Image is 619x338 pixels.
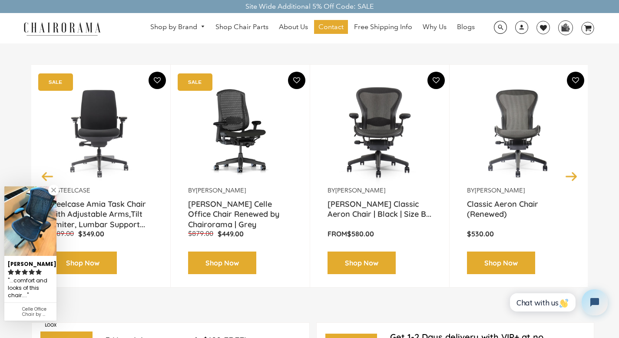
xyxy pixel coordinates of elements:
a: Shop Now [467,252,535,275]
a: Shop Now [188,252,256,275]
a: [PERSON_NAME] [335,186,385,194]
svg: rating icon full [36,269,42,275]
span: $449.00 [218,229,244,238]
button: Add To Wishlist [427,72,445,89]
img: Amia Chair by chairorama.com [49,78,153,186]
a: [PERSON_NAME] [475,186,525,194]
a: Contact [314,20,348,34]
span: $349.00 [78,229,104,238]
a: Why Us [418,20,451,34]
span: Shop Chair Parts [215,23,268,32]
p: by [467,186,571,195]
svg: rating icon full [8,269,14,275]
a: Classic Aeron Chair (Renewed) [467,199,571,221]
div: [PERSON_NAME] [8,257,53,268]
a: Steelcase [56,186,90,194]
a: About Us [275,20,312,34]
span: Contact [318,23,344,32]
text: SALE [49,79,62,85]
span: Why Us [423,23,447,32]
button: Add To Wishlist [288,72,305,89]
text: SALE [188,79,202,85]
a: Amia Chair by chairorama.com Renewed Amia Chair chairorama.com [49,78,153,186]
iframe: Tidio Chat [500,282,615,323]
a: [PERSON_NAME] [196,186,246,194]
svg: rating icon full [29,269,35,275]
span: About Us [279,23,308,32]
div: ...comfort and looks of this chair.... [8,276,53,300]
nav: DesktopNavigation [142,20,483,36]
a: Steelcase Amia Task Chair With Adjustable Arms,Tilt Limiter, Lumbar Support... [49,199,153,221]
img: Jake P. review of Celle Office Chair by Herman Miller (Renewed) [4,186,56,256]
a: [PERSON_NAME] Celle Office Chair Renewed by Chairorama | Grey [188,199,292,221]
img: chairorama [19,21,106,36]
p: by [188,186,292,195]
img: Herman Miller Classic Aeron Chair | Black | Size B (Renewed) - chairorama [328,78,432,186]
a: [PERSON_NAME] Classic Aeron Chair | Black | Size B... [328,199,432,221]
a: Blogs [453,20,479,34]
button: Next [564,169,579,184]
span: $489.00 [49,229,74,238]
button: Add To Wishlist [149,72,166,89]
a: Shop Now [328,252,396,275]
a: Herman Miller Classic Aeron Chair | Black | Size B (Renewed) - chairorama Herman Miller Classic A... [328,78,432,186]
svg: rating icon full [22,269,28,275]
span: $530.00 [467,229,494,238]
a: Herman Miller Celle Office Chair Renewed by Chairorama | Grey - chairorama Herman Miller Celle Of... [188,78,292,186]
p: From [328,229,432,239]
a: Shop by Brand [146,20,209,34]
svg: rating icon full [15,269,21,275]
img: Herman Miller Celle Office Chair Renewed by Chairorama | Grey - chairorama [188,78,292,186]
a: Free Shipping Info [350,20,417,34]
a: Shop Chair Parts [211,20,273,34]
span: $879.00 [188,229,213,238]
span: $580.00 [347,229,374,238]
a: Shop Now [49,252,117,275]
p: by [328,186,432,195]
img: WhatsApp_Image_2024-07-12_at_16.23.01.webp [559,21,572,34]
span: Free Shipping Info [354,23,412,32]
button: Previous [40,169,55,184]
a: Classic Aeron Chair (Renewed) - chairorama Classic Aeron Chair (Renewed) - chairorama [467,78,571,186]
button: Add To Wishlist [567,72,584,89]
div: Celle Office Chair by Herman Miller (Renewed) [22,307,53,317]
span: Blogs [457,23,475,32]
p: by [49,186,153,195]
img: Classic Aeron Chair (Renewed) - chairorama [467,78,571,186]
